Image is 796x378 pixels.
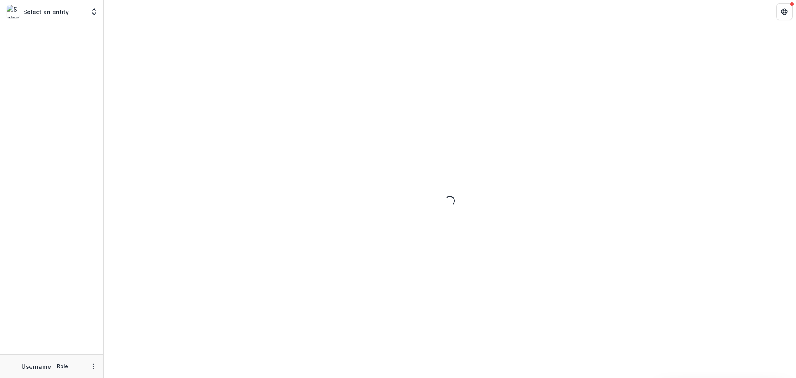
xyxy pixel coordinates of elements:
button: More [88,361,98,371]
p: Username [22,362,51,371]
button: Get Help [776,3,793,20]
p: Select an entity [23,7,69,16]
p: Role [54,363,70,370]
img: Select an entity [7,5,20,18]
button: Open entity switcher [88,3,100,20]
